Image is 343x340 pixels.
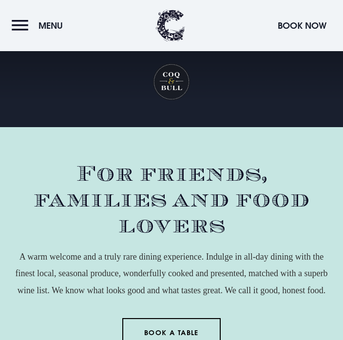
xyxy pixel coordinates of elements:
p: A warm welcome and a truly rare dining experience. Indulge in all-day dining with the finest loca... [12,248,331,299]
button: Book Now [273,15,331,36]
button: Menu [12,15,68,36]
img: Clandeboye Lodge [156,10,185,41]
h2: For friends, families and food lovers [12,161,331,238]
span: Menu [38,20,63,31]
h1: Coq & Bull [153,63,191,101]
